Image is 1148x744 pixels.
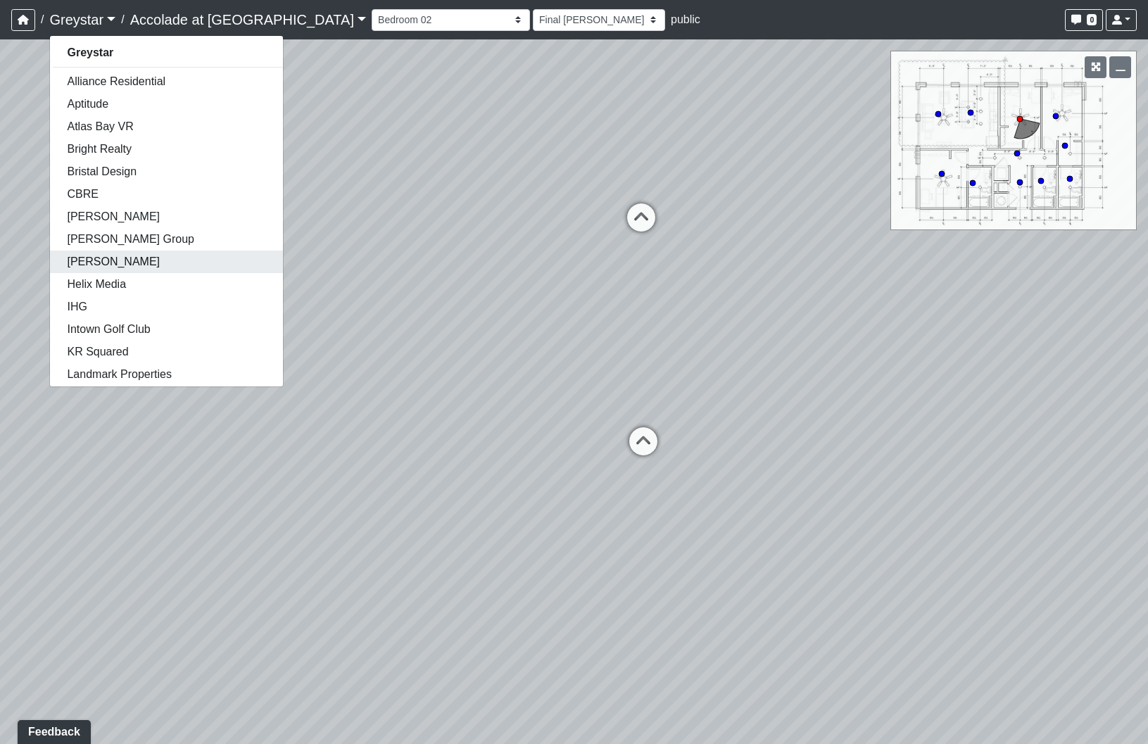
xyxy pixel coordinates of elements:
a: Helix Media [50,273,283,296]
a: Greystar [50,42,283,64]
span: 0 [1087,14,1097,25]
a: [PERSON_NAME] [50,251,283,273]
span: / [35,6,49,34]
a: Accolade at [GEOGRAPHIC_DATA] [130,6,366,34]
a: CBRE [50,183,283,206]
a: Atlas Bay VR [50,115,283,138]
button: 0 [1065,9,1103,31]
a: [PERSON_NAME] [50,206,283,228]
strong: Greystar [67,46,113,58]
a: Lang Partners [50,386,283,408]
a: [PERSON_NAME] Group [50,228,283,251]
a: KR Squared [50,341,283,363]
a: IHG [50,296,283,318]
a: Bristal Design [50,160,283,183]
span: public [671,13,700,25]
a: Aptitude [50,93,283,115]
iframe: Ybug feedback widget [11,716,94,744]
a: Greystar [49,6,115,34]
a: Alliance Residential [50,70,283,93]
a: Bright Realty [50,138,283,160]
a: Intown Golf Club [50,318,283,341]
span: / [115,6,130,34]
div: Greystar [49,35,284,387]
a: Landmark Properties [50,363,283,386]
